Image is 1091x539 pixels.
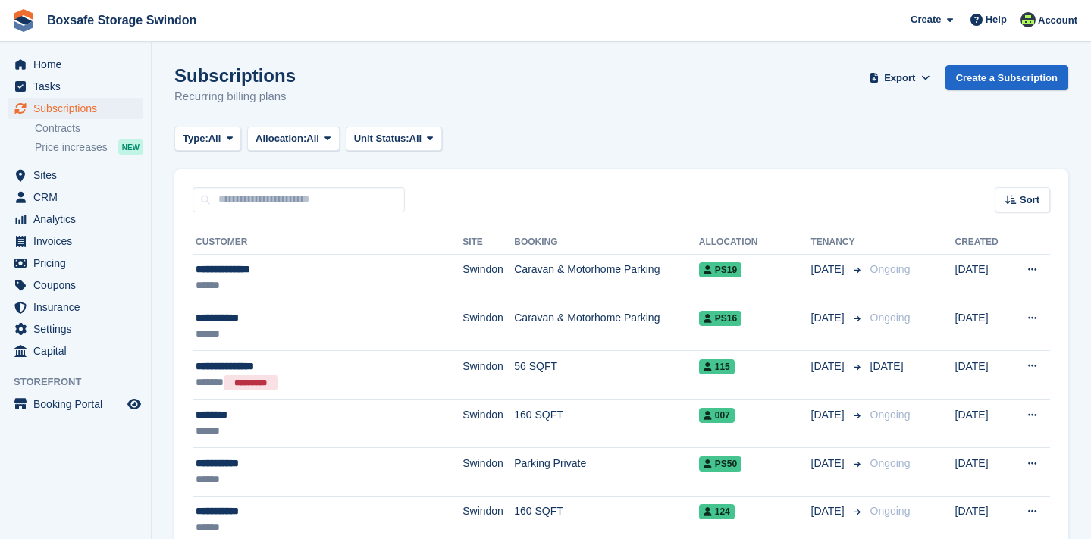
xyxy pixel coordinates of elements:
td: Parking Private [514,448,699,497]
span: [DATE] [811,456,848,472]
a: Price increases NEW [35,139,143,155]
td: Swindon [462,254,514,302]
span: Create [911,12,941,27]
th: Site [462,230,514,255]
img: Julia Matthews [1020,12,1036,27]
span: Allocation: [256,131,306,146]
img: stora-icon-8386f47178a22dfd0bd8f6a31ec36ba5ce8667c1dd55bd0f319d3a0aa187defe.svg [12,9,35,32]
a: menu [8,54,143,75]
span: All [306,131,319,146]
th: Created [955,230,1010,255]
td: 160 SQFT [514,400,699,448]
p: Recurring billing plans [174,88,296,105]
a: menu [8,393,143,415]
span: Export [884,71,915,86]
div: NEW [118,139,143,155]
span: [DATE] [811,310,848,326]
span: All [208,131,221,146]
span: Booking Portal [33,393,124,415]
span: Coupons [33,274,124,296]
span: Capital [33,340,124,362]
a: menu [8,252,143,274]
span: Tasks [33,76,124,97]
span: Unit Status: [354,131,409,146]
a: menu [8,340,143,362]
span: Sites [33,165,124,186]
span: 124 [699,504,735,519]
span: CRM [33,186,124,208]
td: [DATE] [955,302,1010,351]
a: menu [8,230,143,252]
span: [DATE] [811,503,848,519]
td: Swindon [462,448,514,497]
span: Insurance [33,296,124,318]
span: Ongoing [870,505,911,517]
button: Export [867,65,933,90]
td: Swindon [462,350,514,400]
span: [DATE] [811,407,848,423]
a: Create a Subscription [945,65,1068,90]
span: PS50 [699,456,741,472]
span: Price increases [35,140,108,155]
span: Analytics [33,208,124,230]
span: Ongoing [870,457,911,469]
td: [DATE] [955,254,1010,302]
span: Ongoing [870,409,911,421]
button: Unit Status: All [346,127,442,152]
td: Caravan & Motorhome Parking [514,302,699,351]
span: Home [33,54,124,75]
a: menu [8,98,143,119]
a: menu [8,318,143,340]
span: Account [1038,13,1077,28]
a: Contracts [35,121,143,136]
button: Allocation: All [247,127,340,152]
span: Sort [1020,193,1039,208]
td: Swindon [462,400,514,448]
span: Ongoing [870,312,911,324]
td: Swindon [462,302,514,351]
span: Invoices [33,230,124,252]
span: 115 [699,359,735,374]
span: [DATE] [811,262,848,277]
td: [DATE] [955,400,1010,448]
a: menu [8,165,143,186]
span: Ongoing [870,263,911,275]
td: [DATE] [955,448,1010,497]
h1: Subscriptions [174,65,296,86]
a: Boxsafe Storage Swindon [41,8,202,33]
span: Pricing [33,252,124,274]
span: 007 [699,408,735,423]
span: Settings [33,318,124,340]
th: Customer [193,230,462,255]
th: Tenancy [811,230,864,255]
a: menu [8,208,143,230]
span: PS19 [699,262,741,277]
span: [DATE] [811,359,848,374]
span: Subscriptions [33,98,124,119]
button: Type: All [174,127,241,152]
span: All [409,131,422,146]
td: [DATE] [955,350,1010,400]
td: Caravan & Motorhome Parking [514,254,699,302]
span: PS16 [699,311,741,326]
a: Preview store [125,395,143,413]
span: Storefront [14,374,151,390]
a: menu [8,296,143,318]
th: Booking [514,230,699,255]
a: menu [8,186,143,208]
span: Type: [183,131,208,146]
span: [DATE] [870,360,904,372]
a: menu [8,274,143,296]
a: menu [8,76,143,97]
th: Allocation [699,230,811,255]
span: Help [986,12,1007,27]
td: 56 SQFT [514,350,699,400]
